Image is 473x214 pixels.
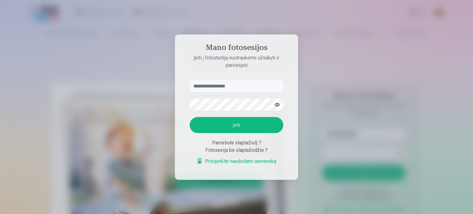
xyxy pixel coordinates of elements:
[196,158,277,165] a: Prisijunkite naudodami asmenukę
[184,54,289,69] p: Įeiti į fotostudiją nuotraukoms užsakyti ir parsisiųsti
[190,117,283,133] button: Įeiti
[190,139,283,147] div: Pamiršote slaptažodį ?
[184,43,289,54] h4: Mano fotosesijos
[190,147,283,154] div: Fotosesija be slaptažodžio ?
